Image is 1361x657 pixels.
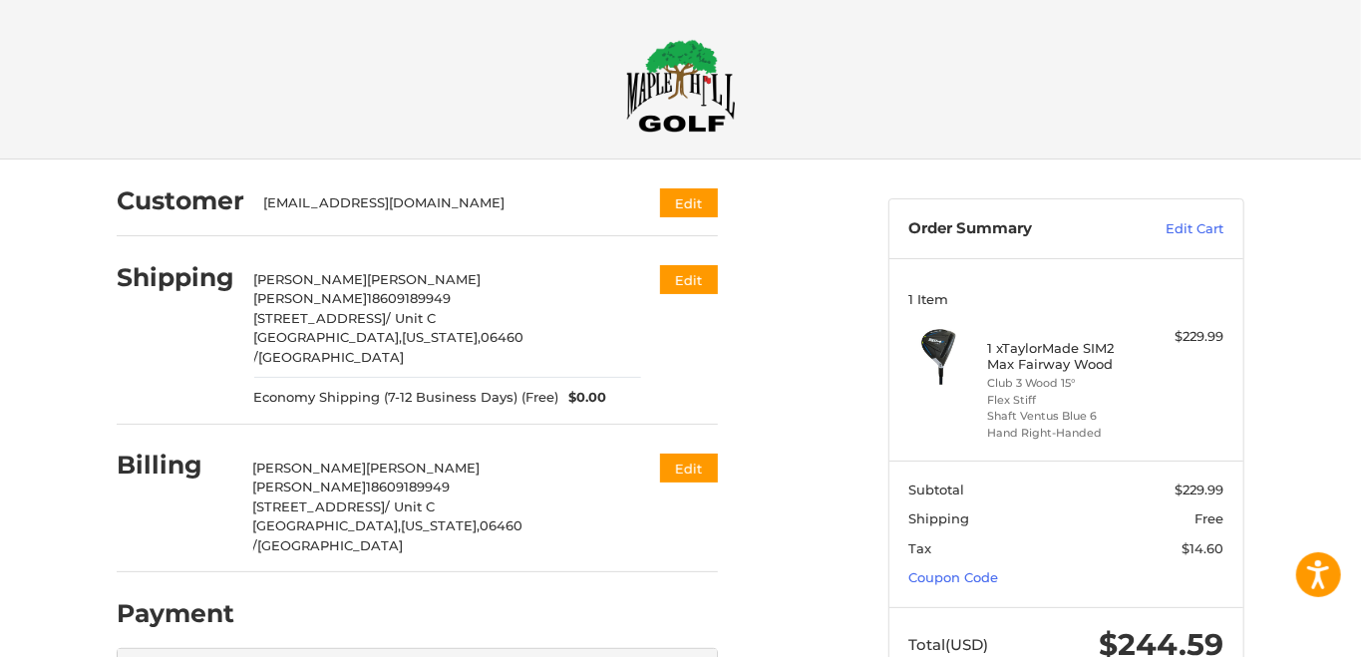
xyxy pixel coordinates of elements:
span: [US_STATE], [403,329,482,345]
a: Edit Cart [1124,219,1224,239]
h2: Payment [117,598,234,629]
span: [US_STATE], [402,517,481,533]
li: Club 3 Wood 15° [988,375,1141,392]
li: Hand Right-Handed [988,425,1141,442]
span: / Unit C [386,498,436,514]
span: [STREET_ADDRESS] [253,498,386,514]
span: [GEOGRAPHIC_DATA] [258,537,404,553]
span: [PERSON_NAME] [368,271,482,287]
span: / Unit C [387,310,437,326]
div: $229.99 [1146,327,1224,347]
img: Maple Hill Golf [626,39,736,133]
span: [GEOGRAPHIC_DATA] [259,349,405,365]
a: Coupon Code [909,569,999,585]
span: $229.99 [1176,482,1224,497]
div: [EMAIL_ADDRESS][DOMAIN_NAME] [264,193,622,213]
span: [STREET_ADDRESS] [254,310,387,326]
span: [PERSON_NAME] [254,271,368,287]
span: [PERSON_NAME] [253,479,367,494]
span: $14.60 [1183,540,1224,556]
span: [GEOGRAPHIC_DATA], [253,517,402,533]
span: $0.00 [559,388,607,408]
span: Total (USD) [909,635,989,654]
button: Edit [660,454,718,483]
span: Free [1195,510,1224,526]
span: Shipping [909,510,970,526]
span: Economy Shipping (7-12 Business Days) (Free) [254,388,559,408]
span: Subtotal [909,482,965,497]
h2: Billing [117,450,233,481]
span: Tax [909,540,932,556]
span: 18609189949 [368,290,452,306]
h3: Order Summary [909,219,1124,239]
span: [PERSON_NAME] [253,460,367,476]
span: 06460 / [254,329,524,365]
span: 06460 / [253,517,523,553]
li: Flex Stiff [988,392,1141,409]
h3: 1 Item [909,291,1224,307]
button: Edit [660,188,718,217]
span: 18609189949 [367,479,451,494]
span: [PERSON_NAME] [367,460,481,476]
span: [GEOGRAPHIC_DATA], [254,329,403,345]
h2: Customer [117,185,244,216]
li: Shaft Ventus Blue 6 [988,408,1141,425]
h2: Shipping [117,262,234,293]
span: [PERSON_NAME] [254,290,368,306]
h4: 1 x TaylorMade SIM2 Max Fairway Wood [988,340,1141,373]
button: Edit [660,265,718,294]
